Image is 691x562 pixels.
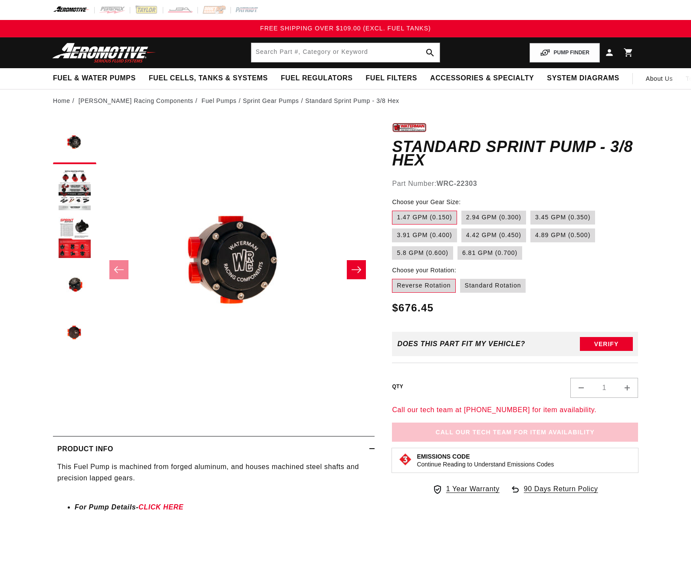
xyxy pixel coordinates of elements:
label: 2.94 GPM (0.300) [461,211,526,225]
strong: For Pump Details- [75,503,184,511]
p: Continue Reading to Understand Emissions Codes [417,460,554,468]
span: $676.45 [392,300,434,316]
summary: Fuel Filters [359,68,424,89]
span: 90 Days Return Policy [524,483,598,503]
div: Part Number: [392,178,638,189]
button: Slide right [347,260,366,279]
label: 4.42 GPM (0.450) [461,228,526,242]
li: Sprint Gear Pumps [243,96,305,106]
span: Fuel & Water Pumps [53,74,136,83]
label: 4.89 GPM (0.500) [530,228,595,242]
label: Standard Rotation [460,279,526,293]
a: 90 Days Return Policy [510,483,598,503]
summary: Accessories & Specialty [424,68,540,89]
button: Load image 4 in gallery view [53,264,96,307]
a: 1 Year Warranty [432,483,500,495]
span: System Diagrams [547,74,619,83]
a: CLICK HERE [138,503,184,511]
label: 1.47 GPM (0.150) [392,211,457,225]
button: Slide left [109,260,128,279]
button: Load image 5 in gallery view [53,312,96,355]
span: Fuel Filters [365,74,417,83]
button: search button [421,43,440,62]
img: Aeromotive [50,43,158,63]
label: 3.91 GPM (0.400) [392,228,457,242]
summary: System Diagrams [540,68,625,89]
strong: WRC-22303 [437,180,477,187]
span: About Us [646,75,673,82]
button: Load image 3 in gallery view [53,216,96,260]
a: Call our tech team at [PHONE_NUMBER] for item availability. [392,406,596,413]
span: FREE SHIPPING OVER $109.00 (EXCL. FUEL TANKS) [260,25,431,32]
img: Emissions code [398,453,412,466]
summary: Fuel & Water Pumps [46,68,142,89]
label: QTY [392,383,403,390]
button: Load image 1 in gallery view [53,121,96,164]
a: Home [53,96,70,106]
span: Fuel Cells, Tanks & Systems [149,74,268,83]
h2: Product Info [57,443,113,455]
strong: Emissions Code [417,453,470,460]
label: 5.8 GPM (0.600) [392,246,453,260]
button: PUMP FINDER [530,43,600,63]
media-gallery: Gallery Viewer [53,121,375,418]
h1: Standard Sprint Pump - 3/8 Hex [392,140,638,167]
legend: Choose your Gear Size: [392,198,461,207]
summary: Fuel Cells, Tanks & Systems [142,68,274,89]
a: [PERSON_NAME] Racing Components [79,96,193,106]
div: Does This part fit My vehicle? [397,340,525,348]
a: Fuel Pumps [201,96,237,106]
nav: breadcrumbs [53,96,638,106]
a: About Us [639,68,679,89]
label: 3.45 GPM (0.350) [530,211,595,225]
legend: Choose your Rotation: [392,266,457,275]
summary: Product Info [53,436,375,462]
li: Standard Sprint Pump - 3/8 Hex [305,96,399,106]
label: Reverse Rotation [392,279,455,293]
span: Accessories & Specialty [430,74,534,83]
input: Search by Part Number, Category or Keyword [251,43,440,62]
span: 1 Year Warranty [446,483,500,495]
button: Emissions CodeContinue Reading to Understand Emissions Codes [417,453,554,468]
label: 6.81 GPM (0.700) [457,246,522,260]
button: Verify [580,337,633,351]
button: Load image 2 in gallery view [53,169,96,212]
summary: Fuel Regulators [274,68,359,89]
span: Fuel Regulators [281,74,352,83]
